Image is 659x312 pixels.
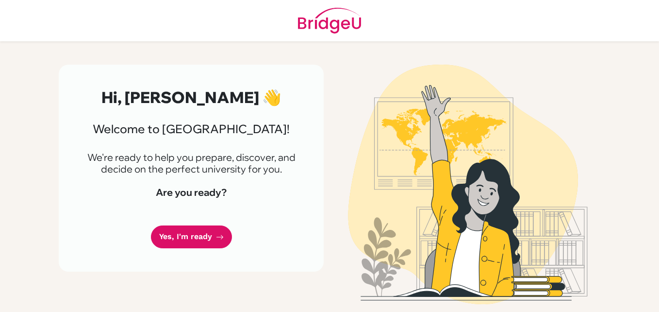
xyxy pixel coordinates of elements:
p: We're ready to help you prepare, discover, and decide on the perfect university for you. [82,152,300,175]
h3: Welcome to [GEOGRAPHIC_DATA]! [82,122,300,136]
a: Yes, I'm ready [151,225,232,248]
h4: Are you ready? [82,187,300,198]
h2: Hi, [PERSON_NAME] 👋 [82,88,300,106]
